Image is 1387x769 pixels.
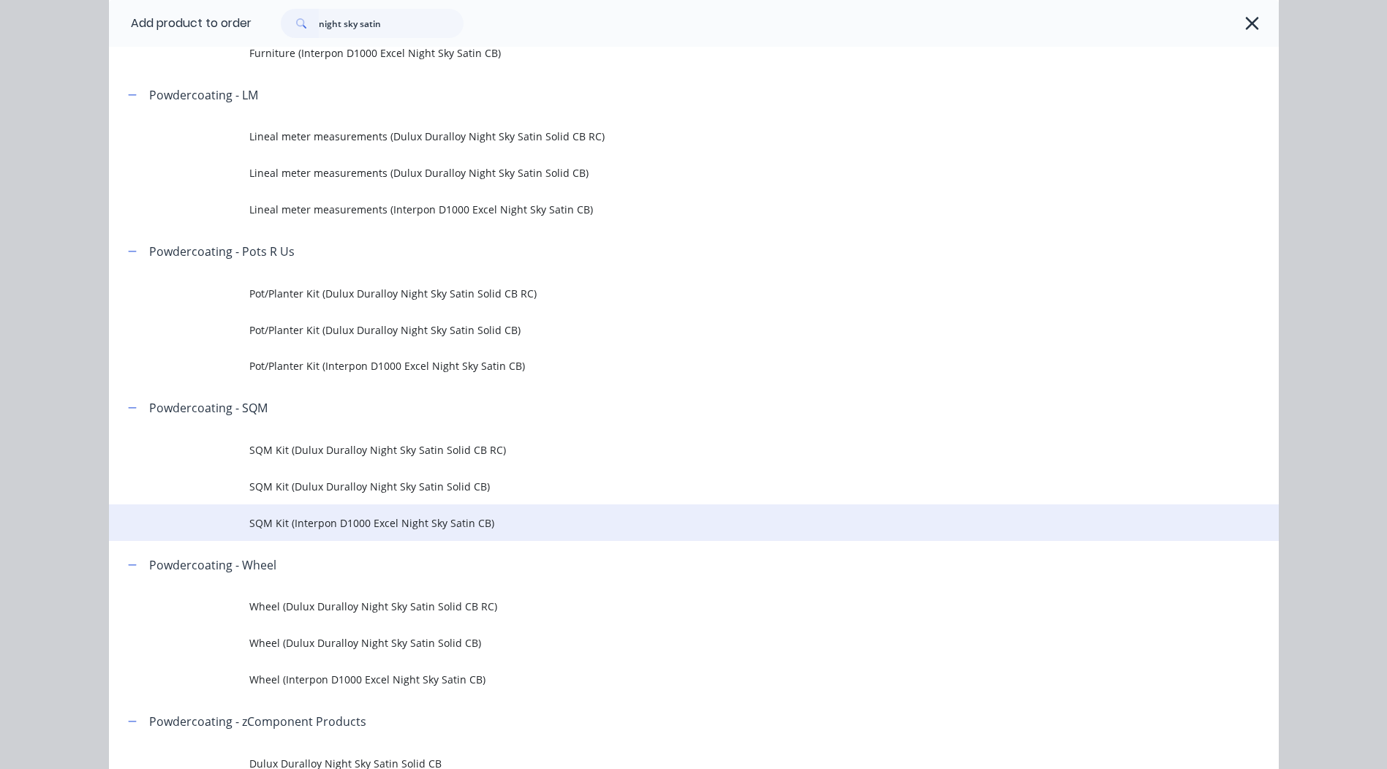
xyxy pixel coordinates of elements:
[149,399,268,417] div: Powdercoating - SQM
[319,9,464,38] input: Search...
[249,515,1073,531] span: SQM Kit (Interpon D1000 Excel Night Sky Satin CB)
[249,286,1073,301] span: Pot/Planter Kit (Dulux Duralloy Night Sky Satin Solid CB RC)
[249,165,1073,181] span: Lineal meter measurements (Dulux Duralloy Night Sky Satin Solid CB)
[149,86,258,104] div: Powdercoating - LM
[249,672,1073,687] span: Wheel (Interpon D1000 Excel Night Sky Satin CB)
[249,129,1073,144] span: Lineal meter measurements (Dulux Duralloy Night Sky Satin Solid CB RC)
[149,243,295,260] div: Powdercoating - Pots R Us
[249,479,1073,494] span: SQM Kit (Dulux Duralloy Night Sky Satin Solid CB)
[249,599,1073,614] span: Wheel (Dulux Duralloy Night Sky Satin Solid CB RC)
[249,635,1073,651] span: Wheel (Dulux Duralloy Night Sky Satin Solid CB)
[249,358,1073,374] span: Pot/Planter Kit (Interpon D1000 Excel Night Sky Satin CB)
[249,202,1073,217] span: Lineal meter measurements (Interpon D1000 Excel Night Sky Satin CB)
[149,556,276,574] div: Powdercoating - Wheel
[249,442,1073,458] span: SQM Kit (Dulux Duralloy Night Sky Satin Solid CB RC)
[149,713,366,730] div: Powdercoating - zComponent Products
[249,322,1073,338] span: Pot/Planter Kit (Dulux Duralloy Night Sky Satin Solid CB)
[249,45,1073,61] span: Furniture (Interpon D1000 Excel Night Sky Satin CB)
